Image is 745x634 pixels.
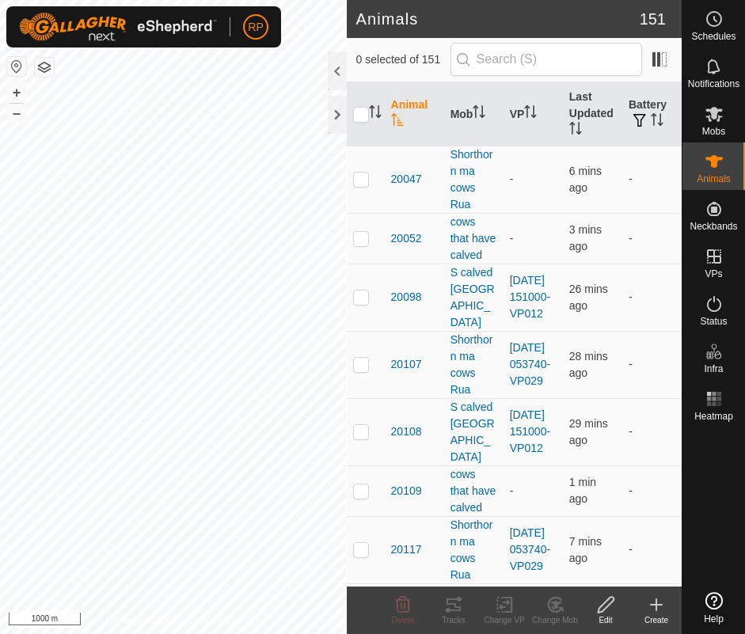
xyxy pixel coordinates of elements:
span: 17 Sep 2025 at 8:05 PM [569,165,602,194]
td: - [622,516,682,583]
app-display-virtual-paddock-transition: - [510,484,514,497]
td: - [622,331,682,398]
span: 0 selected of 151 [356,51,450,68]
span: 17 Sep 2025 at 7:42 PM [569,417,608,446]
div: cows that have calved [450,214,497,264]
span: Notifications [688,79,739,89]
span: Heatmap [694,412,733,421]
div: Tracks [428,614,479,626]
span: 20047 [391,171,422,188]
p-sorticon: Activate to sort [391,116,404,128]
a: [DATE] 151000-VP012 [510,274,550,320]
th: Animal [385,82,444,146]
span: 17 Sep 2025 at 8:10 PM [569,476,596,505]
app-display-virtual-paddock-transition: - [510,232,514,245]
span: 20107 [391,356,422,373]
p-sorticon: Activate to sort [524,108,537,120]
p-sorticon: Activate to sort [369,108,382,120]
span: 151 [640,7,666,31]
span: RP [248,19,263,36]
button: + [7,83,26,102]
p-sorticon: Activate to sort [473,108,485,120]
span: 17 Sep 2025 at 7:43 PM [569,350,608,379]
td: - [622,465,682,516]
span: Schedules [691,32,735,41]
span: Animals [697,174,731,184]
div: S calved [GEOGRAPHIC_DATA] [450,399,497,465]
th: Mob [444,82,504,146]
p-sorticon: Activate to sort [569,124,582,137]
p-sorticon: Activate to sort [651,116,663,128]
span: 20052 [391,230,422,247]
div: Change Mob [530,614,580,626]
button: Map Layers [35,58,54,77]
th: Battery [622,82,682,146]
app-display-virtual-paddock-transition: - [510,173,514,185]
th: VP [504,82,563,146]
div: Change VP [479,614,530,626]
span: Neckbands [690,222,737,231]
div: Shorthorn ma cows Rua [450,332,497,398]
td: - [622,264,682,331]
span: Infra [704,364,723,374]
span: Status [700,317,727,326]
input: Search (S) [450,43,642,76]
span: 17 Sep 2025 at 8:04 PM [569,535,602,564]
span: VPs [705,269,722,279]
a: Privacy Policy [111,613,170,628]
a: [DATE] 151000-VP012 [510,408,550,454]
div: Create [631,614,682,626]
td: - [622,146,682,213]
span: Mobs [702,127,725,136]
td: - [622,213,682,264]
span: 17 Sep 2025 at 7:45 PM [569,283,608,312]
td: - [622,398,682,465]
img: Gallagher Logo [19,13,217,41]
th: Last Updated [563,82,622,146]
span: Help [704,614,724,624]
span: 20098 [391,289,422,306]
span: 17 Sep 2025 at 8:08 PM [569,223,602,252]
button: Reset Map [7,57,26,76]
h2: Animals [356,9,640,28]
span: 20117 [391,541,422,558]
a: Help [682,586,745,630]
div: Shorthorn ma cows Rua [450,517,497,583]
div: S calved [GEOGRAPHIC_DATA] [450,264,497,331]
span: 20108 [391,423,422,440]
a: [DATE] 053740-VP029 [510,526,550,572]
button: – [7,104,26,123]
a: Contact Us [188,613,235,628]
a: [DATE] 053740-VP029 [510,341,550,387]
div: cows that have calved [450,466,497,516]
span: Delete [392,616,415,625]
span: 20109 [391,483,422,499]
div: Edit [580,614,631,626]
div: Shorthorn ma cows Rua [450,146,497,213]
